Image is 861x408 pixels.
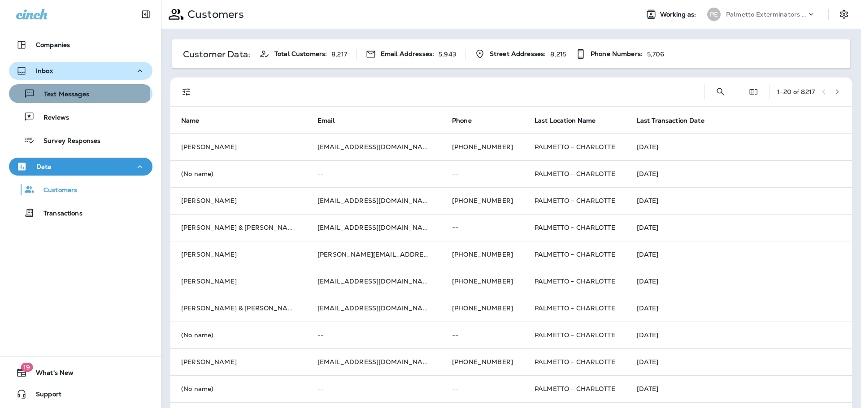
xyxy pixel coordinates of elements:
button: Inbox [9,62,152,80]
span: PALMETTO - CHARLOTTE [535,143,615,151]
p: -- [452,224,513,231]
span: Phone [452,117,472,125]
td: [DATE] [626,133,852,160]
p: -- [452,331,513,339]
span: PALMETTO - CHARLOTTE [535,331,615,339]
span: PALMETTO - CHARLOTTE [535,277,615,285]
button: Search Customers [712,83,730,101]
td: [PERSON_NAME] [170,187,307,214]
button: Support [9,385,152,403]
td: [PERSON_NAME] [170,133,307,160]
td: [PHONE_NUMBER] [441,241,524,268]
div: PE [707,8,721,21]
button: Settings [836,6,852,22]
button: Survey Responses [9,131,152,150]
td: [EMAIL_ADDRESS][DOMAIN_NAME] [307,214,441,241]
td: [PERSON_NAME] [170,268,307,295]
button: 19What's New [9,364,152,382]
td: [PHONE_NUMBER] [441,295,524,322]
span: Email [317,117,335,125]
p: Transactions [35,210,83,218]
p: Customers [184,8,244,21]
td: [EMAIL_ADDRESS][DOMAIN_NAME] [307,268,441,295]
p: Inbox [36,67,53,74]
span: PALMETTO - CHARLOTTE [535,358,615,366]
span: PALMETTO - CHARLOTTE [535,170,615,178]
span: Last Location Name [535,117,596,125]
td: [PERSON_NAME] [170,241,307,268]
td: [DATE] [626,295,852,322]
td: [PHONE_NUMBER] [441,348,524,375]
span: Last Transaction Date [637,117,704,125]
button: Transactions [9,203,152,222]
button: Filters [178,83,196,101]
span: Working as: [660,11,698,18]
span: PALMETTO - CHARLOTTE [535,385,615,393]
td: [PHONE_NUMBER] [441,268,524,295]
td: [DATE] [626,241,852,268]
p: -- [317,170,430,177]
p: (No name) [181,385,296,392]
td: [EMAIL_ADDRESS][DOMAIN_NAME] [307,187,441,214]
td: [DATE] [626,187,852,214]
button: Edit Fields [744,83,762,101]
span: Name [181,116,211,125]
p: (No name) [181,170,296,177]
td: [PERSON_NAME] & [PERSON_NAME] [PERSON_NAME] [170,214,307,241]
td: [DATE] [626,375,852,402]
td: [DATE] [626,214,852,241]
p: Survey Responses [35,137,100,146]
span: Email Addresses: [381,50,434,58]
td: [DATE] [626,348,852,375]
td: [PERSON_NAME] & [PERSON_NAME] [170,295,307,322]
span: Support [27,391,61,401]
p: Reviews [35,114,69,122]
p: Customer Data: [183,51,250,58]
td: [EMAIL_ADDRESS][DOMAIN_NAME] [307,348,441,375]
button: Collapse Sidebar [133,5,158,23]
td: [DATE] [626,322,852,348]
td: [PHONE_NUMBER] [441,187,524,214]
span: PALMETTO - CHARLOTTE [535,197,615,205]
span: Phone Numbers: [591,50,643,58]
span: Street Addresses: [490,50,546,58]
button: Companies [9,36,152,54]
span: 19 [21,363,33,372]
p: 8,217 [331,51,347,58]
td: [DATE] [626,160,852,187]
span: Name [181,117,200,125]
td: [PERSON_NAME] [170,348,307,375]
p: 5,706 [647,51,665,58]
button: Data [9,158,152,176]
p: Data [36,163,52,170]
span: Last Transaction Date [637,116,716,125]
button: Reviews [9,107,152,126]
p: -- [317,331,430,339]
p: 8,215 [550,51,566,58]
td: [EMAIL_ADDRESS][DOMAIN_NAME] [307,133,441,160]
span: Last Location Name [535,116,608,125]
button: Text Messages [9,84,152,103]
p: -- [317,385,430,392]
p: Customers [35,186,77,195]
span: PALMETTO - CHARLOTTE [535,223,615,232]
td: [EMAIL_ADDRESS][DOMAIN_NAME] [307,295,441,322]
button: Customers [9,180,152,199]
span: Total Customers: [274,50,327,58]
p: Text Messages [35,90,89,99]
p: Palmetto Exterminators LLC [726,11,807,18]
span: PALMETTO - CHARLOTTE [535,304,615,312]
span: Email [317,116,346,125]
p: -- [452,170,513,177]
span: Phone [452,116,483,125]
td: [DATE] [626,268,852,295]
span: PALMETTO - CHARLOTTE [535,250,615,258]
p: (No name) [181,331,296,339]
p: 5,943 [439,51,456,58]
p: -- [452,385,513,392]
div: 1 - 20 of 8217 [777,88,815,95]
td: [PERSON_NAME][EMAIL_ADDRESS][DOMAIN_NAME] [307,241,441,268]
p: Companies [36,41,70,48]
span: What's New [27,369,74,380]
td: [PHONE_NUMBER] [441,133,524,160]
